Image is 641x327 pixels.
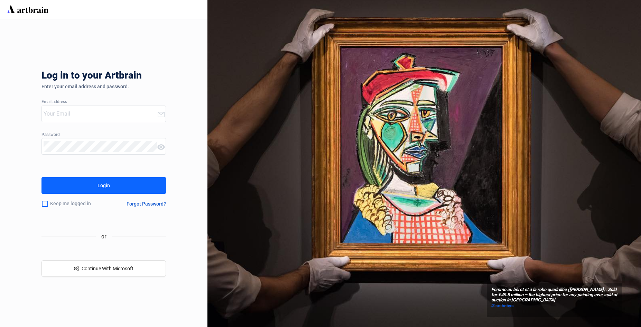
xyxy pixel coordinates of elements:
div: Forgot Password? [127,201,166,207]
div: Login [97,180,110,191]
div: Keep me logged in [41,197,110,211]
button: windowsContinue With Microsoft [41,260,166,277]
div: Password [41,133,166,137]
div: Log in to your Artbrain [41,70,249,84]
span: Femme au béret et à la robe quadrillée ([PERSON_NAME]). Sold for £49.8 million – the highest pric... [491,287,617,303]
div: Email address [41,100,166,105]
a: @sothebys [491,302,617,309]
span: Continue With Microsoft [82,266,133,271]
div: Enter your email address and password. [41,84,166,89]
span: windows [74,266,79,271]
span: @sothebys [491,303,514,308]
button: Login [41,177,166,194]
input: Your Email [44,108,157,119]
span: or [96,232,112,241]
